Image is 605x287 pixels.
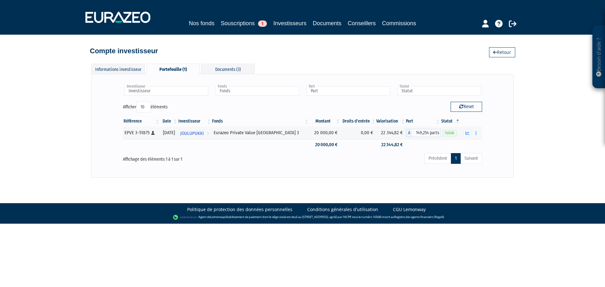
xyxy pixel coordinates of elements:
a: Documents [313,19,342,28]
th: Droits d'entrée: activer pour trier la colonne par ordre croissant [341,116,376,127]
div: [DATE] [162,129,176,136]
a: Conditions générales d'utilisation [307,206,378,213]
td: 20 000,00 € [309,127,341,139]
a: Retour [489,47,515,57]
div: Eurazeo Private Value [GEOGRAPHIC_DATA] 3 [214,129,307,136]
th: Valorisation: activer pour trier la colonne par ordre croissant [376,116,406,127]
span: 1 [258,20,267,27]
div: Affichage des éléments 1 à 1 sur 1 [123,152,267,163]
a: Nos fonds [189,19,214,28]
div: - Agent de (établissement de paiement dont le siège social est situé au [STREET_ADDRESS], agréé p... [6,214,599,221]
span: 149,254 parts [412,129,441,137]
th: Investisseur: activer pour trier la colonne par ordre croissant [178,116,211,127]
a: Politique de protection des données personnelles [187,206,292,213]
th: Fonds: activer pour trier la colonne par ordre croissant [211,116,309,127]
th: Référence : activer pour trier la colonne par ordre croissant [123,116,160,127]
label: Afficher éléments [123,102,168,112]
td: 0,00 € [341,127,376,139]
a: Commissions [382,19,416,28]
button: Reset [451,102,482,112]
img: 1732889491-logotype_eurazeo_blanc_rvb.png [85,12,150,23]
i: Voir l'investisseur [207,128,209,139]
h4: Compte investisseur [90,47,158,55]
a: 1 [451,153,461,164]
div: Documents (3) [201,64,255,74]
th: Statut : activer pour trier la colonne par ordre d&eacute;croissant [441,116,460,127]
span: Valide [443,130,457,136]
td: 22 344,82 € [376,139,406,150]
a: Registre des agents financiers (Regafi) [394,215,444,219]
a: Lemonway [210,215,225,219]
a: Souscriptions1 [221,19,267,28]
td: 22 344,82 € [376,127,406,139]
th: Date: activer pour trier la colonne par ordre croissant [160,116,178,127]
th: Part: activer pour trier la colonne par ordre croissant [406,116,441,127]
div: Portefeuille (1) [146,64,200,74]
td: 20 000,00 € [309,139,341,150]
a: Investisseurs [273,19,306,29]
div: EPVE 3-51875 [124,129,158,136]
span: A [406,129,412,137]
select: Afficheréléments [136,102,151,112]
div: A - Eurazeo Private Value Europe 3 [406,129,441,137]
a: Conseillers [348,19,376,28]
div: Informations investisseur [91,64,145,74]
img: logo-lemonway.png [173,214,197,221]
th: Montant: activer pour trier la colonne par ordre croissant [309,116,341,127]
a: JOULUPUKKI [178,127,211,139]
a: CGU Lemonway [393,206,426,213]
p: Besoin d'aide ? [595,29,602,85]
span: JOULUPUKKI [180,128,204,139]
i: [Français] Personne physique [151,131,155,135]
